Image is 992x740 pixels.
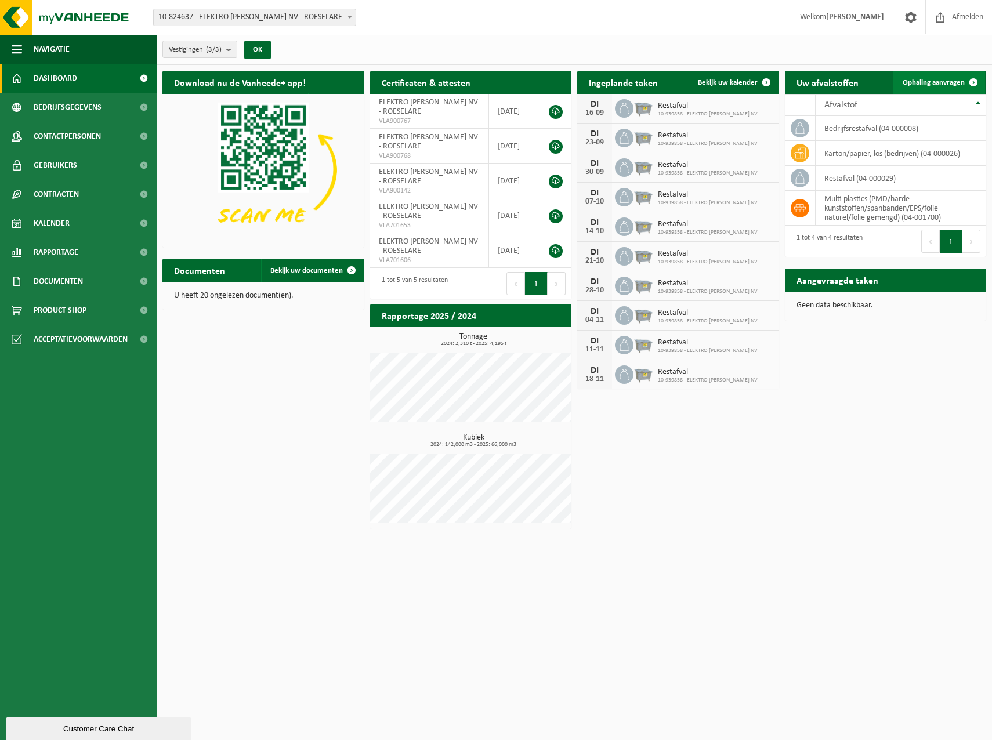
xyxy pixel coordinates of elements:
[379,151,480,161] span: VLA900768
[376,271,448,296] div: 1 tot 5 van 5 resultaten
[206,46,222,53] count: (3/3)
[489,164,537,198] td: [DATE]
[34,93,102,122] span: Bedrijfsgegevens
[824,100,857,110] span: Afvalstof
[658,338,758,347] span: Restafval
[583,336,606,346] div: DI
[583,307,606,316] div: DI
[658,170,758,177] span: 10-939858 - ELEKTRO [PERSON_NAME] NV
[376,434,572,448] h3: Kubiek
[485,327,570,350] a: Bekijk rapportage
[658,229,758,236] span: 10-939858 - ELEKTRO [PERSON_NAME] NV
[583,198,606,206] div: 07-10
[583,346,606,354] div: 11-11
[583,277,606,286] div: DI
[583,100,606,109] div: DI
[34,35,70,64] span: Navigatie
[658,309,758,318] span: Restafval
[379,98,478,116] span: ELEKTRO [PERSON_NAME] NV - ROESELARE
[376,333,572,347] h3: Tonnage
[633,364,653,383] img: WB-2500-GAL-GY-01
[658,101,758,111] span: Restafval
[583,139,606,147] div: 23-09
[633,334,653,354] img: WB-2500-GAL-GY-01
[583,227,606,235] div: 14-10
[921,230,940,253] button: Previous
[658,347,758,354] span: 10-939858 - ELEKTRO [PERSON_NAME] NV
[826,13,884,21] strong: [PERSON_NAME]
[633,157,653,176] img: WB-2500-GAL-GY-01
[489,198,537,233] td: [DATE]
[6,714,194,740] iframe: chat widget
[689,71,778,94] a: Bekijk uw kalender
[583,375,606,383] div: 18-11
[34,151,77,180] span: Gebruikers
[658,377,758,384] span: 10-939858 - ELEKTRO [PERSON_NAME] NV
[658,140,758,147] span: 10-939858 - ELEKTRO [PERSON_NAME] NV
[583,129,606,139] div: DI
[583,248,606,257] div: DI
[379,202,478,220] span: ELEKTRO [PERSON_NAME] NV - ROESELARE
[633,304,653,324] img: WB-2500-GAL-GY-01
[658,259,758,266] span: 10-939858 - ELEKTRO [PERSON_NAME] NV
[658,279,758,288] span: Restafval
[962,230,980,253] button: Next
[577,71,669,93] h2: Ingeplande taken
[816,166,987,191] td: restafval (04-000029)
[174,292,353,300] p: U heeft 20 ongelezen document(en).
[244,41,271,59] button: OK
[169,41,222,59] span: Vestigingen
[658,111,758,118] span: 10-939858 - ELEKTRO [PERSON_NAME] NV
[658,190,758,199] span: Restafval
[816,141,987,166] td: karton/papier, los (bedrijven) (04-000026)
[379,117,480,126] span: VLA900767
[34,209,70,238] span: Kalender
[658,288,758,295] span: 10-939858 - ELEKTRO [PERSON_NAME] NV
[658,318,758,325] span: 10-939858 - ELEKTRO [PERSON_NAME] NV
[162,259,237,281] h2: Documenten
[633,245,653,265] img: WB-2500-GAL-GY-01
[633,186,653,206] img: WB-2500-GAL-GY-01
[376,442,572,448] span: 2024: 142,000 m3 - 2025: 66,000 m3
[162,41,237,58] button: Vestigingen(3/3)
[379,256,480,265] span: VLA701606
[34,325,128,354] span: Acceptatievoorwaarden
[658,220,758,229] span: Restafval
[816,116,987,141] td: bedrijfsrestafval (04-000008)
[34,64,77,93] span: Dashboard
[34,122,101,151] span: Contactpersonen
[583,366,606,375] div: DI
[785,71,870,93] h2: Uw afvalstoffen
[583,168,606,176] div: 30-09
[548,272,566,295] button: Next
[153,9,356,26] span: 10-824637 - ELEKTRO ANDRE GEVAERT NV - ROESELARE
[583,188,606,198] div: DI
[379,186,480,195] span: VLA900142
[785,269,890,291] h2: Aangevraagde taken
[658,161,758,170] span: Restafval
[379,221,480,230] span: VLA701653
[583,218,606,227] div: DI
[379,168,478,186] span: ELEKTRO [PERSON_NAME] NV - ROESELARE
[376,341,572,347] span: 2024: 2,310 t - 2025: 4,195 t
[816,191,987,226] td: multi plastics (PMD/harde kunststoffen/spanbanden/EPS/folie naturel/folie gemengd) (04-001700)
[370,304,488,327] h2: Rapportage 2025 / 2024
[658,249,758,259] span: Restafval
[154,9,356,26] span: 10-824637 - ELEKTRO ANDRE GEVAERT NV - ROESELARE
[583,159,606,168] div: DI
[903,79,965,86] span: Ophaling aanvragen
[583,286,606,295] div: 28-10
[633,127,653,147] img: WB-2500-GAL-GY-01
[583,316,606,324] div: 04-11
[940,230,962,253] button: 1
[658,199,758,206] span: 10-939858 - ELEKTRO [PERSON_NAME] NV
[162,71,317,93] h2: Download nu de Vanheede+ app!
[489,129,537,164] td: [DATE]
[791,228,863,254] div: 1 tot 4 van 4 resultaten
[34,180,79,209] span: Contracten
[270,267,343,274] span: Bekijk uw documenten
[261,259,363,282] a: Bekijk uw documenten
[489,233,537,268] td: [DATE]
[506,272,525,295] button: Previous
